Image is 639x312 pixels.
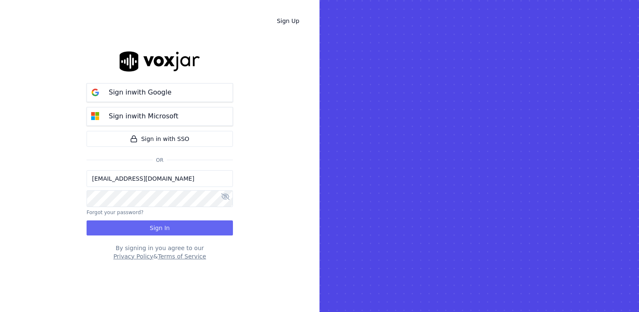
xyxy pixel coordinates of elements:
[120,51,200,71] img: logo
[87,209,143,216] button: Forgot your password?
[87,107,233,126] button: Sign inwith Microsoft
[158,252,206,261] button: Terms of Service
[87,83,233,102] button: Sign inwith Google
[87,131,233,147] a: Sign in with SSO
[153,157,167,164] span: Or
[87,244,233,261] div: By signing in you agree to our &
[87,108,104,125] img: microsoft Sign in button
[87,220,233,235] button: Sign In
[270,13,306,28] a: Sign Up
[109,87,171,97] p: Sign in with Google
[87,170,233,187] input: Email
[113,252,153,261] button: Privacy Policy
[109,111,178,121] p: Sign in with Microsoft
[87,84,104,101] img: google Sign in button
